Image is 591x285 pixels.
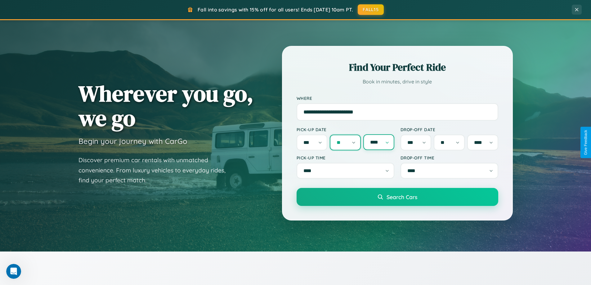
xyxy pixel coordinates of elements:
[297,60,498,74] h2: Find Your Perfect Ride
[6,264,21,279] iframe: Intercom live chat
[78,136,187,146] h3: Begin your journey with CarGo
[387,194,417,200] span: Search Cars
[358,4,384,15] button: FALL15
[584,130,588,155] div: Give Feedback
[297,155,394,160] label: Pick-up Time
[78,81,253,130] h1: Wherever you go, we go
[297,96,498,101] label: Where
[198,7,353,13] span: Fall into savings with 15% off for all users! Ends [DATE] 10am PT.
[297,188,498,206] button: Search Cars
[78,155,234,185] p: Discover premium car rentals with unmatched convenience. From luxury vehicles to everyday rides, ...
[297,127,394,132] label: Pick-up Date
[297,77,498,86] p: Book in minutes, drive in style
[401,127,498,132] label: Drop-off Date
[401,155,498,160] label: Drop-off Time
